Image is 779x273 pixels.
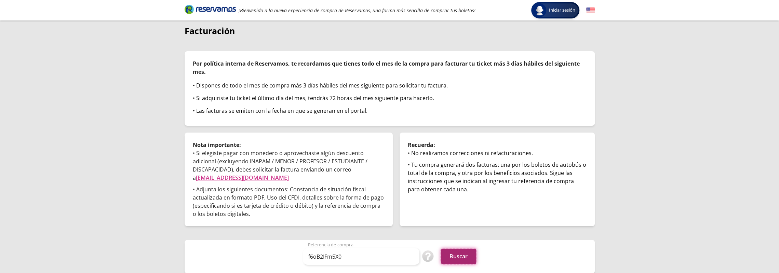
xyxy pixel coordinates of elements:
em: ¡Bienvenido a la nueva experiencia de compra de Reservamos, una forma más sencilla de comprar tus... [239,7,475,14]
div: • No realizamos correcciones ni refacturaciones. [408,149,587,157]
p: • Adjunta los siguientes documentos: Constancia de situación fiscal actualizada en formato PDF, U... [193,185,385,218]
p: Nota importante: [193,141,385,149]
i: Brand Logo [185,4,236,14]
div: • Las facturas se emiten con la fecha en que se generan en el portal. [193,107,587,115]
a: Brand Logo [185,4,236,16]
div: • Tu compra generará dos facturas: una por los boletos de autobús o total de la compra, y otra po... [408,161,587,193]
div: • Si adquiriste tu ticket el último día del mes, tendrás 72 horas del mes siguiente para hacerlo. [193,94,587,102]
p: Por política interna de Reservamos, te recordamos que tienes todo el mes de la compra para factur... [193,59,587,76]
p: Facturación [185,25,595,38]
span: Iniciar sesión [546,7,578,14]
a: [EMAIL_ADDRESS][DOMAIN_NAME] [196,174,289,181]
button: Buscar [441,249,476,264]
p: • Si elegiste pagar con monedero o aprovechaste algún descuento adicional (excluyendo INAPAM / ME... [193,149,385,182]
button: English [586,6,595,15]
p: Recuerda: [408,141,587,149]
div: • Dispones de todo el mes de compra más 3 días hábiles del mes siguiente para solicitar tu factura. [193,81,587,90]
